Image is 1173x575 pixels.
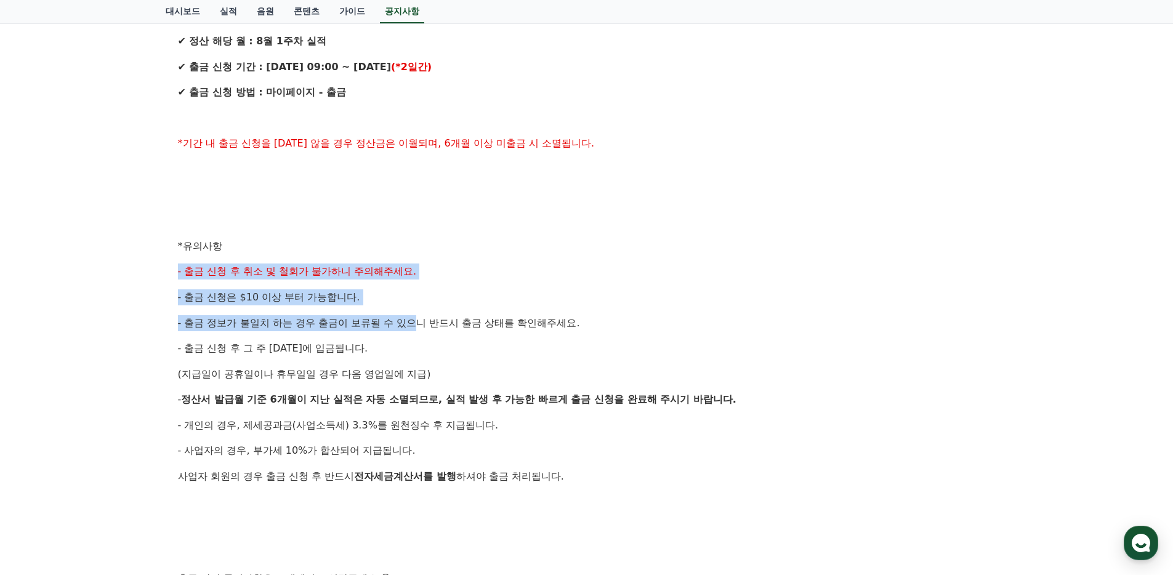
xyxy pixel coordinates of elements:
[178,392,996,408] p: -
[113,409,127,419] span: 대화
[178,240,222,252] span: *유의사항
[178,35,326,47] strong: ✔ 정산 해당 월 : 8월 1주차 실적
[178,470,355,482] span: 사업자 회원의 경우 출금 신청 후 반드시
[159,390,236,421] a: 설정
[178,419,499,431] span: - 개인의 경우, 제세공과금(사업소득세) 3.3%를 원천징수 후 지급됩니다.
[178,265,417,277] span: - 출금 신청 후 취소 및 철회가 불가하니 주의해주세요.
[190,409,205,419] span: 설정
[178,342,368,354] span: - 출금 신청 후 그 주 [DATE]에 입금됩니다.
[39,409,46,419] span: 홈
[181,393,267,405] strong: 정산서 발급월 기준
[456,470,564,482] span: 하셔야 출금 처리됩니다.
[178,61,391,73] strong: ✔ 출금 신청 기간 : [DATE] 09:00 ~ [DATE]
[4,390,81,421] a: 홈
[270,393,736,405] strong: 6개월이 지난 실적은 자동 소멸되므로, 실적 발생 후 가능한 빠르게 출금 신청을 완료해 주시기 바랍니다.
[178,86,346,98] strong: ✔ 출금 신청 방법 : 마이페이지 - 출금
[178,368,431,380] span: (지급일이 공휴일이나 휴무일일 경우 다음 영업일에 지급)
[178,291,360,303] span: - 출금 신청은 $10 이상 부터 가능합니다.
[178,317,580,329] span: - 출금 정보가 불일치 하는 경우 출금이 보류될 수 있으니 반드시 출금 상태를 확인해주세요.
[391,61,432,73] strong: (*2일간)
[81,390,159,421] a: 대화
[354,470,456,482] strong: 전자세금계산서를 발행
[178,137,595,149] span: *기간 내 출금 신청을 [DATE] 않을 경우 정산금은 이월되며, 6개월 이상 미출금 시 소멸됩니다.
[178,444,416,456] span: - 사업자의 경우, 부가세 10%가 합산되어 지급됩니다.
